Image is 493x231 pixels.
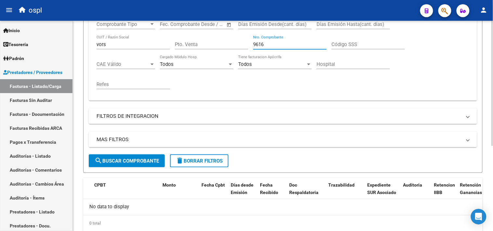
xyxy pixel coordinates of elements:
[226,21,233,29] button: Open calendar
[460,182,482,195] span: Retención Ganancias
[95,158,159,164] span: Buscar Comprobante
[89,108,477,124] mat-expansion-panel-header: FILTROS DE INTEGRACION
[3,55,24,62] span: Padrón
[97,61,149,67] span: CAE Válido
[434,182,455,195] span: Retencion IIBB
[480,6,488,14] mat-icon: person
[201,182,225,188] span: Fecha Cpbt
[400,178,431,207] datatable-header-cell: Auditoria
[89,154,165,167] button: Buscar Comprobante
[289,182,318,195] span: Doc Respaldatoria
[367,182,396,195] span: Expediente SUR Asociado
[328,182,355,188] span: Trazabilidad
[95,157,102,164] mat-icon: search
[176,158,223,164] span: Borrar Filtros
[199,178,228,207] datatable-header-cell: Fecha Cpbt
[287,178,326,207] datatable-header-cell: Doc Respaldatoria
[5,6,13,14] mat-icon: menu
[160,21,186,27] input: Fecha inicio
[403,182,422,188] span: Auditoria
[97,136,461,143] mat-panel-title: MAS FILTROS
[471,209,487,225] div: Open Intercom Messenger
[3,41,28,48] span: Tesorería
[176,157,184,164] mat-icon: delete
[457,178,483,207] datatable-header-cell: Retención Ganancias
[431,178,457,207] datatable-header-cell: Retencion IIBB
[89,132,477,147] mat-expansion-panel-header: MAS FILTROS
[160,61,174,67] span: Todos
[162,182,176,188] span: Monto
[228,178,257,207] datatable-header-cell: Días desde Emisión
[97,113,461,120] mat-panel-title: FILTROS DE INTEGRACION
[192,21,224,27] input: Fecha fin
[260,182,278,195] span: Fecha Recibido
[97,21,149,27] span: Comprobante Tipo
[160,178,199,207] datatable-header-cell: Monto
[92,178,160,207] datatable-header-cell: CPBT
[257,178,287,207] datatable-header-cell: Fecha Recibido
[29,3,42,18] span: ospl
[170,154,228,167] button: Borrar Filtros
[231,182,253,195] span: Días desde Emisión
[3,69,62,76] span: Prestadores / Proveedores
[365,178,400,207] datatable-header-cell: Expediente SUR Asociado
[94,182,106,188] span: CPBT
[326,178,365,207] datatable-header-cell: Trazabilidad
[3,27,20,34] span: Inicio
[83,199,483,215] div: No data to display
[238,61,252,67] span: Todos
